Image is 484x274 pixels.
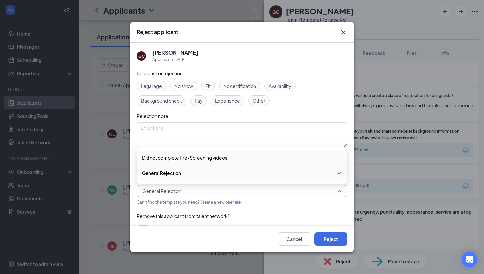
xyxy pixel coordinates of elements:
span: Legal age [141,82,162,90]
div: Open Intercom Messenger [462,252,477,267]
button: Reject [314,232,347,246]
div: GC [138,53,145,59]
span: Reasons for rejection [137,70,183,76]
span: Did not complete Pre-Screening videos [142,154,227,161]
span: Rejection note [137,113,168,119]
h5: [PERSON_NAME] [152,49,198,56]
button: Cancel [278,232,310,246]
span: No certification [223,82,256,90]
span: General Rejection [142,186,181,196]
h3: Reject applicant [137,28,178,36]
div: Applied on [DATE] [152,56,198,63]
span: Background check [141,97,182,104]
svg: Cross [339,28,347,36]
span: Can't find the template you need? Create a new one . [137,200,242,205]
button: Close [339,28,347,36]
span: Yes [152,225,160,233]
span: Experience [215,97,240,104]
span: Remove this applicant from talent network? [137,213,230,219]
a: here [232,200,241,205]
svg: Checkmark [337,169,342,177]
span: General Rejection [142,169,181,177]
span: Fit [205,82,211,90]
span: No show [175,82,193,90]
span: Other [253,97,265,104]
span: Availability [269,82,291,90]
span: Pay [195,97,202,104]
